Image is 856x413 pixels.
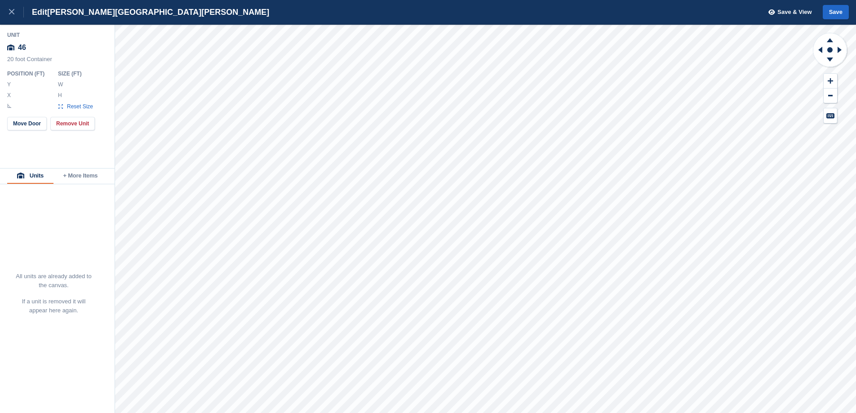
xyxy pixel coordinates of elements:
label: X [7,92,12,99]
div: Edit [PERSON_NAME][GEOGRAPHIC_DATA][PERSON_NAME] [24,7,269,18]
span: Save & View [777,8,812,17]
button: Units [7,169,53,184]
div: 20 foot Container [7,56,108,67]
span: Reset Size [67,102,93,111]
div: Position ( FT ) [7,70,51,77]
button: + More Items [53,169,107,184]
p: All units are already added to the canvas. [15,272,92,290]
button: Save [823,5,849,20]
button: Zoom Out [824,89,837,103]
p: If a unit is removed it will appear here again. [15,297,92,315]
label: H [58,92,62,99]
label: Y [7,81,12,88]
button: Save & View [763,5,812,20]
div: Unit [7,31,108,39]
label: W [58,81,62,88]
button: Remove Unit [50,117,95,130]
img: angle-icn.0ed2eb85.svg [8,104,11,108]
button: Zoom In [824,74,837,89]
button: Keyboard Shortcuts [824,108,837,123]
div: 46 [7,40,108,56]
div: Size ( FT ) [58,70,98,77]
button: Move Door [7,117,47,130]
